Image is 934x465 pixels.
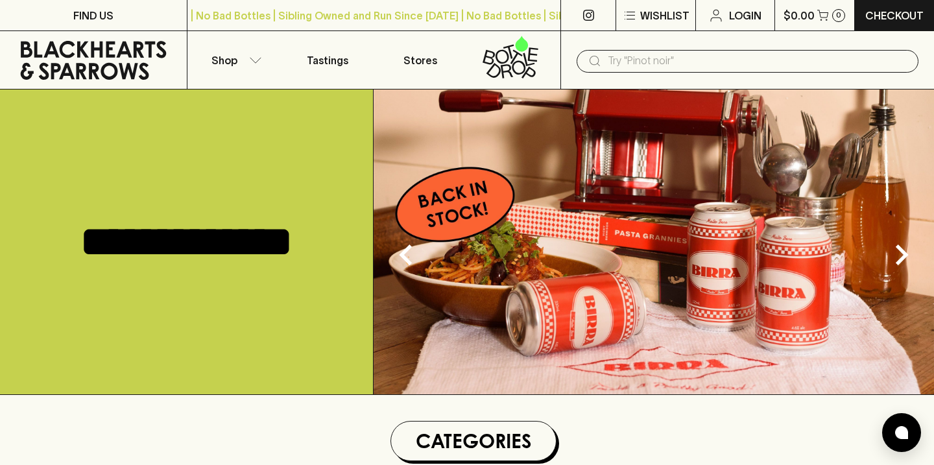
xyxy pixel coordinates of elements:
p: Tastings [307,53,348,68]
p: Checkout [865,8,924,23]
button: Next [876,229,928,281]
img: optimise [374,89,934,394]
a: Tastings [281,31,374,89]
p: $0.00 [784,8,815,23]
p: Login [729,8,761,23]
p: 0 [836,12,841,19]
a: Stores [374,31,468,89]
p: Wishlist [640,8,689,23]
p: Shop [211,53,237,68]
input: Try "Pinot noir" [608,51,908,71]
h1: Categories [396,427,551,455]
p: Stores [403,53,437,68]
button: Shop [187,31,281,89]
p: FIND US [73,8,114,23]
img: bubble-icon [895,426,908,439]
button: Previous [380,229,432,281]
